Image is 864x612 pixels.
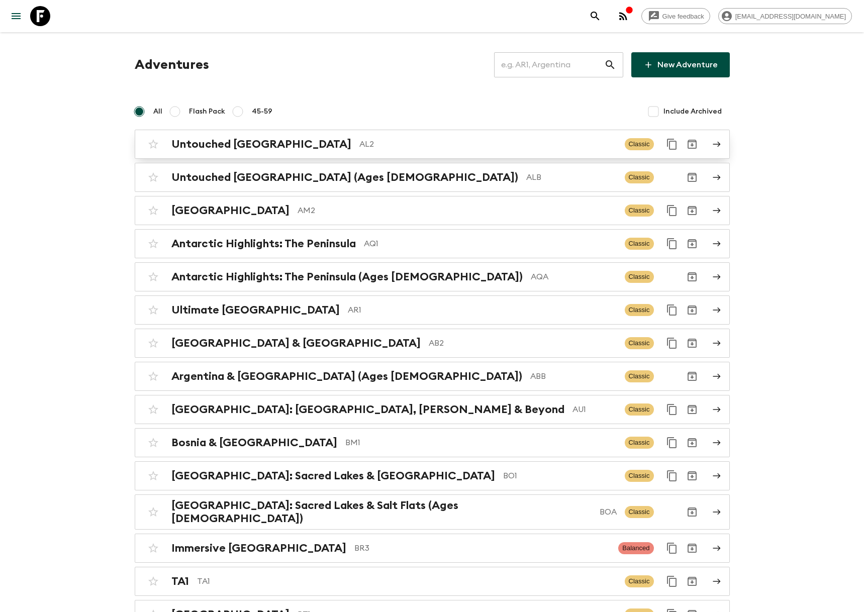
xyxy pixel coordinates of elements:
a: Argentina & [GEOGRAPHIC_DATA] (Ages [DEMOGRAPHIC_DATA])ABBClassicArchive [135,362,730,391]
h2: Bosnia & [GEOGRAPHIC_DATA] [171,436,337,449]
p: BR3 [354,542,611,554]
h2: Antarctic Highlights: The Peninsula [171,237,356,250]
h2: Immersive [GEOGRAPHIC_DATA] [171,542,346,555]
span: Classic [625,575,654,587]
button: Archive [682,134,702,154]
button: Duplicate for 45-59 [662,333,682,353]
h2: [GEOGRAPHIC_DATA]: [GEOGRAPHIC_DATA], [PERSON_NAME] & Beyond [171,403,564,416]
button: Archive [682,234,702,254]
p: ABB [530,370,617,382]
a: Antarctic Highlights: The Peninsula (Ages [DEMOGRAPHIC_DATA])AQAClassicArchive [135,262,730,291]
span: Flash Pack [189,107,225,117]
a: Untouched [GEOGRAPHIC_DATA]AL2ClassicDuplicate for 45-59Archive [135,130,730,159]
span: Classic [625,403,654,416]
p: TA1 [197,575,617,587]
p: AU1 [572,403,617,416]
button: Duplicate for 45-59 [662,433,682,453]
span: All [153,107,162,117]
span: Classic [625,506,654,518]
p: BO1 [503,470,617,482]
button: Archive [682,571,702,591]
a: Antarctic Highlights: The PeninsulaAQ1ClassicDuplicate for 45-59Archive [135,229,730,258]
span: Classic [625,205,654,217]
span: Classic [625,437,654,449]
p: ALB [526,171,617,183]
a: Immersive [GEOGRAPHIC_DATA]BR3BalancedDuplicate for 45-59Archive [135,534,730,563]
span: Classic [625,138,654,150]
a: [GEOGRAPHIC_DATA]AM2ClassicDuplicate for 45-59Archive [135,196,730,225]
input: e.g. AR1, Argentina [494,51,604,79]
span: Include Archived [663,107,722,117]
button: Archive [682,333,702,353]
p: AB2 [429,337,617,349]
span: Classic [625,470,654,482]
h2: [GEOGRAPHIC_DATA] & [GEOGRAPHIC_DATA] [171,337,421,350]
span: Give feedback [657,13,710,20]
span: Classic [625,271,654,283]
h2: TA1 [171,575,189,588]
button: Archive [682,267,702,287]
div: [EMAIL_ADDRESS][DOMAIN_NAME] [718,8,852,24]
button: Archive [682,466,702,486]
a: [GEOGRAPHIC_DATA]: Sacred Lakes & [GEOGRAPHIC_DATA]BO1ClassicDuplicate for 45-59Archive [135,461,730,490]
span: Classic [625,370,654,382]
a: Give feedback [641,8,710,24]
button: Duplicate for 45-59 [662,538,682,558]
h2: Antarctic Highlights: The Peninsula (Ages [DEMOGRAPHIC_DATA]) [171,270,523,283]
span: Classic [625,304,654,316]
button: Duplicate for 45-59 [662,466,682,486]
span: Balanced [618,542,653,554]
a: New Adventure [631,52,730,77]
button: Archive [682,399,702,420]
h2: Ultimate [GEOGRAPHIC_DATA] [171,303,340,317]
a: Untouched [GEOGRAPHIC_DATA] (Ages [DEMOGRAPHIC_DATA])ALBClassicArchive [135,163,730,192]
span: Classic [625,238,654,250]
h2: Argentina & [GEOGRAPHIC_DATA] (Ages [DEMOGRAPHIC_DATA]) [171,370,522,383]
a: [GEOGRAPHIC_DATA]: [GEOGRAPHIC_DATA], [PERSON_NAME] & BeyondAU1ClassicDuplicate for 45-59Archive [135,395,730,424]
p: AQA [531,271,617,283]
button: Archive [682,300,702,320]
button: Archive [682,200,702,221]
button: menu [6,6,26,26]
span: Classic [625,171,654,183]
h2: [GEOGRAPHIC_DATA] [171,204,290,217]
p: AM2 [298,205,617,217]
button: Duplicate for 45-59 [662,134,682,154]
button: search adventures [585,6,605,26]
a: TA1TA1ClassicDuplicate for 45-59Archive [135,567,730,596]
button: Archive [682,433,702,453]
h1: Adventures [135,55,209,75]
h2: Untouched [GEOGRAPHIC_DATA] (Ages [DEMOGRAPHIC_DATA]) [171,171,518,184]
h2: [GEOGRAPHIC_DATA]: Sacred Lakes & [GEOGRAPHIC_DATA] [171,469,495,482]
p: AQ1 [364,238,617,250]
h2: Untouched [GEOGRAPHIC_DATA] [171,138,351,151]
button: Archive [682,366,702,386]
p: AR1 [348,304,617,316]
a: [GEOGRAPHIC_DATA]: Sacred Lakes & Salt Flats (Ages [DEMOGRAPHIC_DATA])BOAClassicArchive [135,494,730,530]
button: Duplicate for 45-59 [662,200,682,221]
button: Archive [682,167,702,187]
h2: [GEOGRAPHIC_DATA]: Sacred Lakes & Salt Flats (Ages [DEMOGRAPHIC_DATA]) [171,499,592,525]
button: Duplicate for 45-59 [662,234,682,254]
button: Archive [682,502,702,522]
span: Classic [625,337,654,349]
a: Ultimate [GEOGRAPHIC_DATA]AR1ClassicDuplicate for 45-59Archive [135,295,730,325]
a: [GEOGRAPHIC_DATA] & [GEOGRAPHIC_DATA]AB2ClassicDuplicate for 45-59Archive [135,329,730,358]
button: Archive [682,538,702,558]
button: Duplicate for 45-59 [662,300,682,320]
span: [EMAIL_ADDRESS][DOMAIN_NAME] [730,13,851,20]
p: BM1 [345,437,617,449]
button: Duplicate for 45-59 [662,399,682,420]
p: BOA [600,506,617,518]
a: Bosnia & [GEOGRAPHIC_DATA]BM1ClassicDuplicate for 45-59Archive [135,428,730,457]
button: Duplicate for 45-59 [662,571,682,591]
span: 45-59 [252,107,272,117]
p: AL2 [359,138,617,150]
